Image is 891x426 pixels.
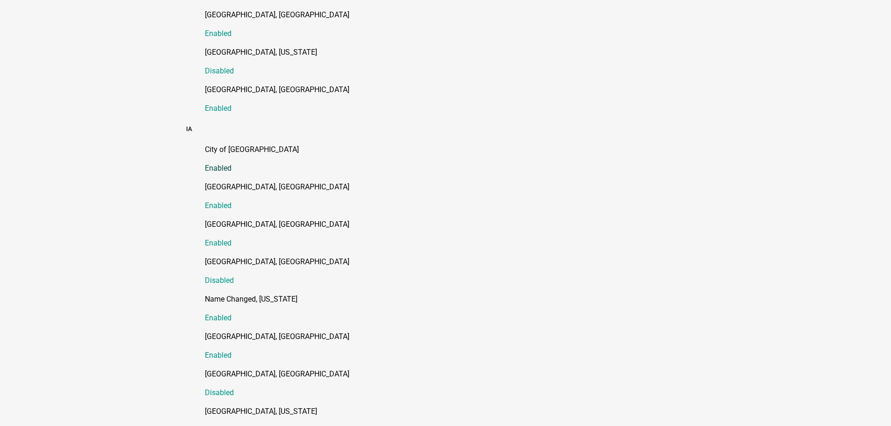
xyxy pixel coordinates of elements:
[186,124,705,134] h5: IA
[205,9,705,39] a: [GEOGRAPHIC_DATA], [GEOGRAPHIC_DATA]Enabled
[205,256,705,267] p: [GEOGRAPHIC_DATA], [GEOGRAPHIC_DATA]
[205,28,705,39] p: Enabled
[205,331,705,342] p: [GEOGRAPHIC_DATA], [GEOGRAPHIC_DATA]
[205,181,705,211] a: [GEOGRAPHIC_DATA], [GEOGRAPHIC_DATA]Enabled
[205,368,705,398] a: [GEOGRAPHIC_DATA], [GEOGRAPHIC_DATA]Disabled
[205,9,705,21] p: [GEOGRAPHIC_DATA], [GEOGRAPHIC_DATA]
[205,84,705,95] p: [GEOGRAPHIC_DATA], [GEOGRAPHIC_DATA]
[205,294,705,324] a: Name Changed, [US_STATE]Enabled
[205,219,705,249] a: [GEOGRAPHIC_DATA], [GEOGRAPHIC_DATA]Enabled
[205,65,705,77] p: Disabled
[205,144,705,155] p: City of [GEOGRAPHIC_DATA]
[205,238,705,249] p: Enabled
[205,256,705,286] a: [GEOGRAPHIC_DATA], [GEOGRAPHIC_DATA]Disabled
[205,387,705,398] p: Disabled
[205,163,705,174] p: Enabled
[205,275,705,286] p: Disabled
[205,47,705,77] a: [GEOGRAPHIC_DATA], [US_STATE]Disabled
[205,350,705,361] p: Enabled
[205,219,705,230] p: [GEOGRAPHIC_DATA], [GEOGRAPHIC_DATA]
[205,47,705,58] p: [GEOGRAPHIC_DATA], [US_STATE]
[205,200,705,211] p: Enabled
[205,84,705,114] a: [GEOGRAPHIC_DATA], [GEOGRAPHIC_DATA]Enabled
[205,144,705,174] a: City of [GEOGRAPHIC_DATA]Enabled
[205,331,705,361] a: [GEOGRAPHIC_DATA], [GEOGRAPHIC_DATA]Enabled
[205,312,705,324] p: Enabled
[205,181,705,193] p: [GEOGRAPHIC_DATA], [GEOGRAPHIC_DATA]
[205,294,705,305] p: Name Changed, [US_STATE]
[205,103,705,114] p: Enabled
[205,406,705,417] p: [GEOGRAPHIC_DATA], [US_STATE]
[205,368,705,380] p: [GEOGRAPHIC_DATA], [GEOGRAPHIC_DATA]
